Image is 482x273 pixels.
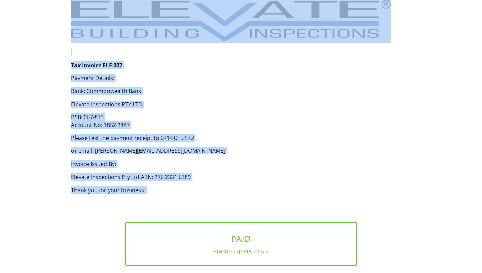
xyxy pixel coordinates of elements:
p: Please text the payment receipt to 0414 015 542 [71,134,411,142]
u: Tax Invoice ELE 007 [71,61,122,69]
h3: PAID [136,234,346,243]
p: Elevate Inspections PTY LTD [71,101,411,108]
p: or email: [PERSON_NAME][EMAIL_ADDRESS][DOMAIN_NAME] [71,147,411,154]
p: Thank you for your business. [71,186,411,194]
p: Payment Details: [71,74,411,82]
p: Elevate Inspections Pty Ltd ABN: 276 2331 6389 [71,173,411,181]
p: BSB: 067-873 Account No: 1852 2847 [71,113,411,129]
p: Invoice Issued By: [71,160,411,168]
div: A$660.00 on [DATE] 7:49pm [136,249,346,254]
p: Bank: Commonwealth Bank [71,87,411,95]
